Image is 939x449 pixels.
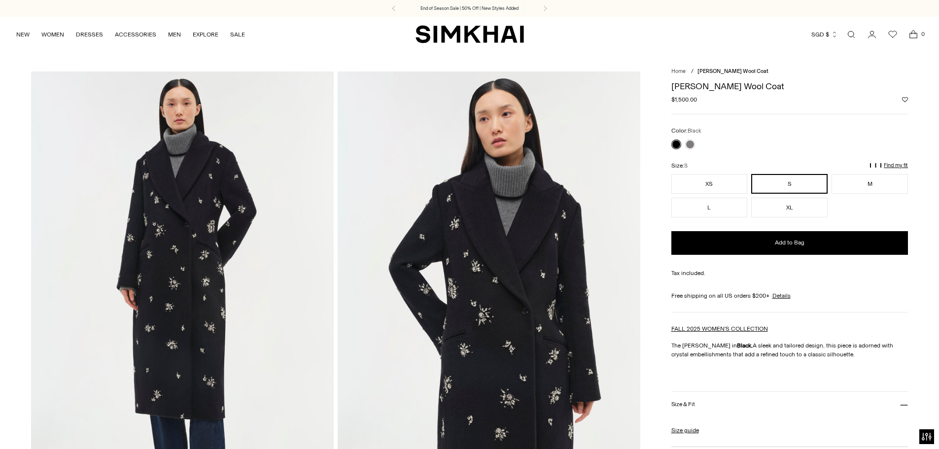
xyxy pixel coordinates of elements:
[697,68,768,74] span: [PERSON_NAME] Wool Coat
[671,68,908,76] nav: breadcrumbs
[883,25,903,44] a: Wishlist
[904,25,923,44] a: Open cart modal
[193,24,218,45] a: EXPLORE
[671,82,908,91] h1: [PERSON_NAME] Wool Coat
[811,24,838,45] button: SGD $
[671,174,748,194] button: XS
[684,163,688,169] span: S
[775,239,804,247] span: Add to Bag
[115,24,156,45] a: ACCESSORIES
[918,30,927,38] span: 0
[691,68,694,76] div: /
[841,25,861,44] a: Open search modal
[16,24,30,45] a: NEW
[671,392,908,417] button: Size & Fit
[420,5,519,12] a: End of Season Sale | 50% Off | New Styles Added
[671,126,701,136] label: Color:
[168,24,181,45] a: MEN
[737,342,753,349] strong: Black.
[751,198,828,217] button: XL
[862,25,882,44] a: Go to the account page
[671,401,695,408] h3: Size & Fit
[671,95,697,104] span: $1,500.00
[671,198,748,217] button: L
[671,68,686,74] a: Home
[671,341,908,359] p: The [PERSON_NAME] in A sleek and tailored design, this piece is adorned with crystal embellishmen...
[416,25,524,44] a: SIMKHAI
[671,269,908,277] div: Tax included.
[230,24,245,45] a: SALE
[832,174,908,194] button: M
[671,231,908,255] button: Add to Bag
[41,24,64,45] a: WOMEN
[902,97,908,103] button: Add to Wishlist
[671,325,768,332] a: FALL 2025 WOMEN'S COLLECTION
[688,128,701,134] span: Black
[671,426,699,435] a: Size guide
[751,174,828,194] button: S
[671,291,908,300] div: Free shipping on all US orders $200+
[772,291,791,300] a: Details
[76,24,103,45] a: DRESSES
[671,161,688,171] label: Size:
